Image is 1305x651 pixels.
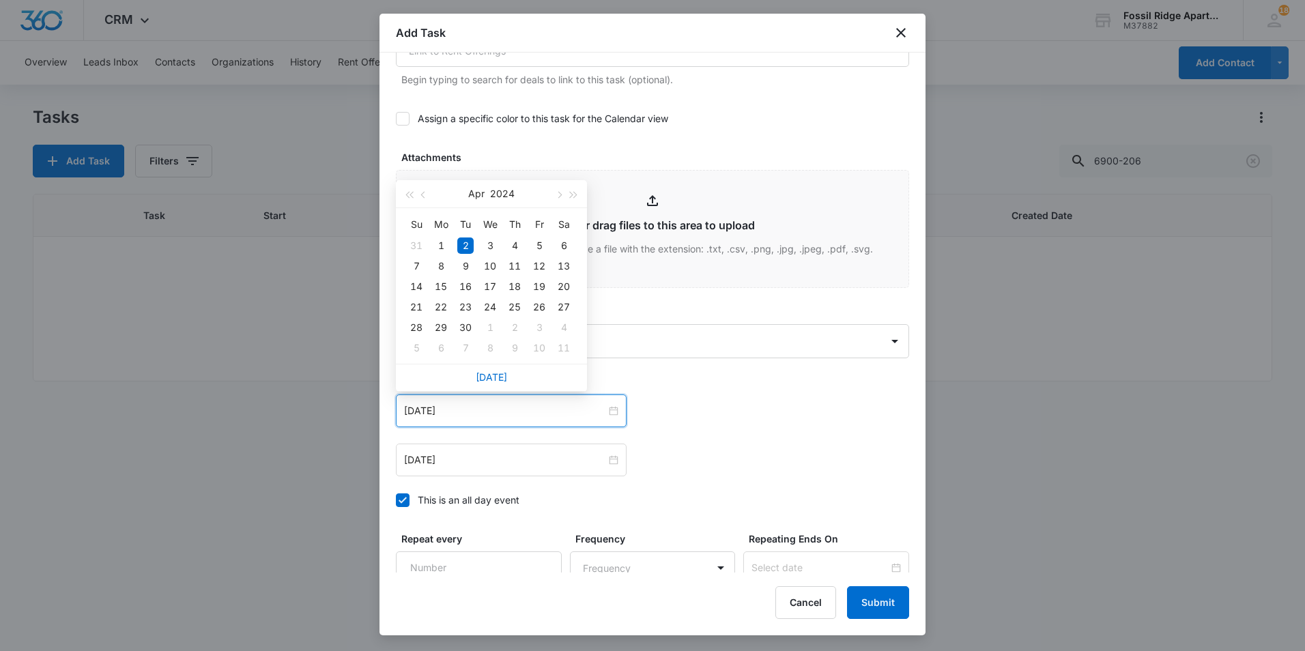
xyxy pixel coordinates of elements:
td: 2024-04-28 [404,317,429,338]
div: 18 [506,278,523,295]
div: 7 [457,340,474,356]
td: 2024-04-04 [502,235,527,256]
td: 2024-04-02 [453,235,478,256]
div: 14 [408,278,425,295]
button: 2024 [490,180,515,207]
div: 6 [433,340,449,356]
td: 2024-04-05 [527,235,551,256]
div: 3 [531,319,547,336]
td: 2024-05-11 [551,338,576,358]
th: Fr [527,214,551,235]
div: 27 [556,299,572,315]
div: 11 [556,340,572,356]
td: 2024-04-06 [551,235,576,256]
input: Apr 2, 2024 [404,452,606,467]
button: Cancel [775,586,836,619]
label: Repeating Ends On [749,532,915,546]
div: 21 [408,299,425,315]
td: 2024-04-16 [453,276,478,297]
td: 2024-04-09 [453,256,478,276]
label: Assigned to [401,304,915,319]
div: 29 [433,319,449,336]
div: 16 [457,278,474,295]
button: Apr [468,180,485,207]
td: 2024-04-19 [527,276,551,297]
td: 2024-05-10 [527,338,551,358]
a: [DATE] [476,371,507,383]
td: 2024-04-10 [478,256,502,276]
div: 4 [506,237,523,254]
div: 9 [457,258,474,274]
div: This is an all day event [418,493,519,507]
input: Select date [751,560,889,575]
td: 2024-04-27 [551,297,576,317]
div: 2 [506,319,523,336]
td: 2024-05-09 [502,338,527,358]
td: 2024-05-06 [429,338,453,358]
div: 15 [433,278,449,295]
td: 2024-04-26 [527,297,551,317]
td: 2024-04-13 [551,256,576,276]
label: Attachments [401,150,915,164]
div: 30 [457,319,474,336]
div: 17 [482,278,498,295]
label: Time span [401,375,915,389]
td: 2024-05-05 [404,338,429,358]
label: Assign a specific color to this task for the Calendar view [396,111,909,126]
p: Begin typing to search for deals to link to this task (optional). [401,72,909,87]
th: Mo [429,214,453,235]
td: 2024-04-23 [453,297,478,317]
div: 31 [408,237,425,254]
div: 26 [531,299,547,315]
td: 2024-04-15 [429,276,453,297]
th: Su [404,214,429,235]
td: 2024-05-03 [527,317,551,338]
div: 12 [531,258,547,274]
div: 23 [457,299,474,315]
button: close [893,25,909,41]
div: 2 [457,237,474,254]
div: 3 [482,237,498,254]
td: 2024-05-08 [478,338,502,358]
div: 5 [408,340,425,356]
div: 19 [531,278,547,295]
div: 7 [408,258,425,274]
td: 2024-04-11 [502,256,527,276]
div: 4 [556,319,572,336]
div: 8 [433,258,449,274]
div: 10 [482,258,498,274]
td: 2024-05-07 [453,338,478,358]
td: 2024-04-07 [404,256,429,276]
div: 5 [531,237,547,254]
td: 2024-05-01 [478,317,502,338]
td: 2024-04-21 [404,297,429,317]
button: Submit [847,586,909,619]
div: 1 [433,237,449,254]
input: Apr 2, 2024 [404,403,606,418]
div: 28 [408,319,425,336]
td: 2024-04-20 [551,276,576,297]
th: Sa [551,214,576,235]
input: Number [396,551,562,584]
th: Th [502,214,527,235]
label: Repeat every [401,532,567,546]
div: 8 [482,340,498,356]
div: 22 [433,299,449,315]
td: 2024-05-04 [551,317,576,338]
td: 2024-03-31 [404,235,429,256]
div: 24 [482,299,498,315]
td: 2024-04-24 [478,297,502,317]
div: 11 [506,258,523,274]
th: Tu [453,214,478,235]
td: 2024-04-14 [404,276,429,297]
div: 25 [506,299,523,315]
div: 1 [482,319,498,336]
label: Frequency [575,532,741,546]
td: 2024-05-02 [502,317,527,338]
div: 6 [556,237,572,254]
td: 2024-04-03 [478,235,502,256]
div: 9 [506,340,523,356]
td: 2024-04-01 [429,235,453,256]
td: 2024-04-17 [478,276,502,297]
th: We [478,214,502,235]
